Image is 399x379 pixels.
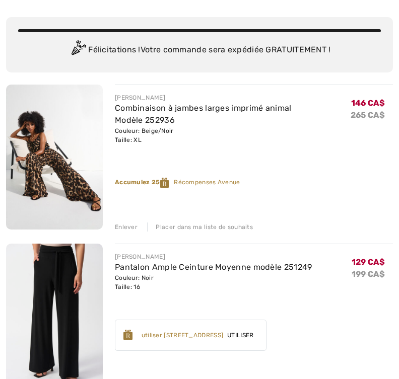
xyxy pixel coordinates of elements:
[115,222,138,232] div: Enlever
[115,103,292,125] a: Combinaison à jambes larges imprimé animal Modèle 252936
[223,331,257,340] span: Utiliser
[351,110,385,120] s: 265 CA$
[123,330,132,340] img: Reward-Logo.svg
[18,40,381,60] div: Félicitations ! Votre commande sera expédiée GRATUITEMENT !
[352,269,385,279] s: 199 CA$
[115,252,312,261] div: [PERSON_NAME]
[6,85,103,230] img: Combinaison à jambes larges imprimé animal Modèle 252936
[115,93,351,102] div: [PERSON_NAME]
[115,179,174,186] strong: Accumulez 25
[115,273,312,291] div: Couleur: Noir Taille: 16
[142,331,224,340] div: utiliser [STREET_ADDRESS]
[115,262,312,272] a: Pantalon Ample Ceinture Moyenne modèle 251249
[115,126,351,144] div: Couleur: Beige/Noir Taille: XL
[160,178,169,188] img: Reward-Logo.svg
[351,98,385,108] span: 146 CA$
[115,178,393,188] div: Récompenses Avenue
[352,257,385,267] span: 129 CA$
[68,40,88,60] img: Congratulation2.svg
[147,222,253,232] div: Placer dans ma liste de souhaits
